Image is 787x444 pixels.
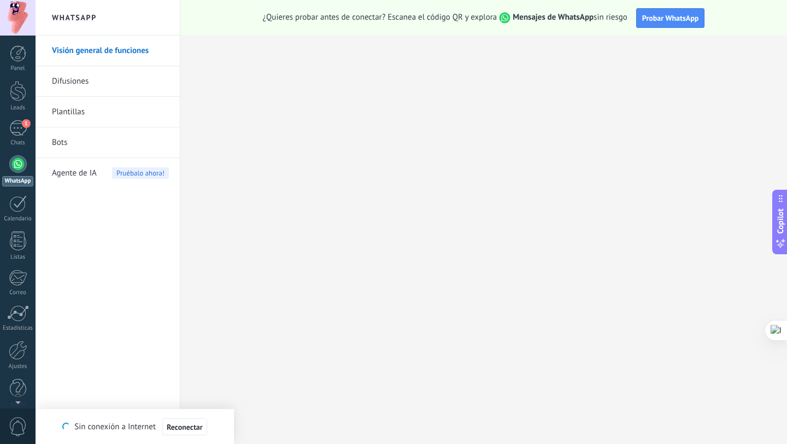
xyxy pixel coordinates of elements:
[36,97,180,127] li: Plantillas
[36,158,180,188] li: Agente de IA
[2,363,34,370] div: Ajustes
[52,158,169,189] a: Agente de IAPruébalo ahora!
[162,418,207,436] button: Reconectar
[2,104,34,112] div: Leads
[513,12,594,22] strong: Mensajes de WhatsApp
[2,325,34,332] div: Estadísticas
[263,12,627,24] span: ¿Quieres probar antes de conectar? Escanea el código QR y explora sin riesgo
[36,66,180,97] li: Difusiones
[52,158,97,189] span: Agente de IA
[36,127,180,158] li: Bots
[2,65,34,72] div: Panel
[22,119,31,128] span: 1
[112,167,169,179] span: Pruébalo ahora!
[775,209,786,234] span: Copilot
[2,139,34,147] div: Chats
[52,97,169,127] a: Plantillas
[2,176,33,186] div: WhatsApp
[642,13,699,23] span: Probar WhatsApp
[52,66,169,97] a: Difusiones
[52,127,169,158] a: Bots
[636,8,705,28] button: Probar WhatsApp
[167,423,203,431] span: Reconectar
[62,418,207,436] div: Sin conexión a Internet
[2,215,34,223] div: Calendario
[36,36,180,66] li: Visión general de funciones
[52,36,169,66] a: Visión general de funciones
[2,254,34,261] div: Listas
[2,289,34,296] div: Correo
